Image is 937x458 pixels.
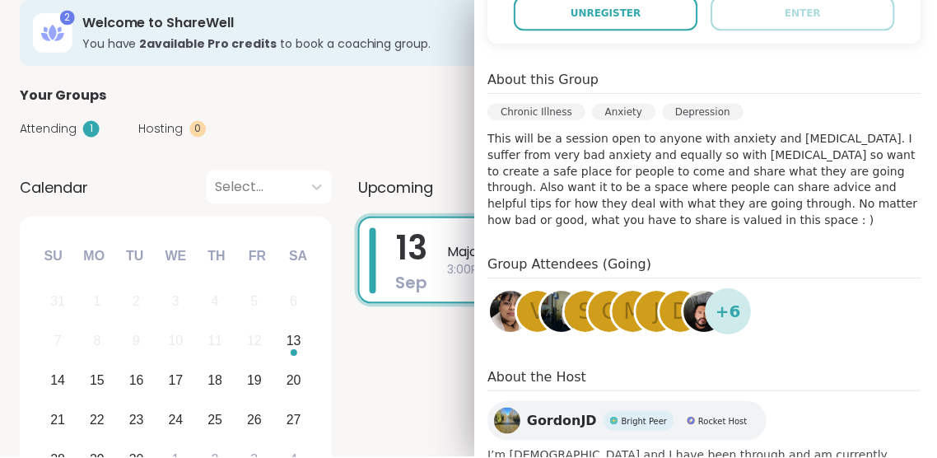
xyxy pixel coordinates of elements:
[277,286,312,321] div: Not available Saturday, September 6th, 2025
[80,325,115,361] div: Not available Monday, September 8th, 2025
[50,410,65,432] div: 21
[251,292,259,314] div: 5
[76,240,112,276] div: Mo
[237,325,273,361] div: Not available Friday, September 12th, 2025
[82,14,749,32] h3: Welcome to ShareWell
[489,130,924,229] p: This will be a session open to anyone with anxiety and [MEDICAL_DATA]. I suffer from very bad anx...
[40,404,76,439] div: Choose Sunday, September 21st, 2025
[54,331,62,353] div: 7
[169,331,184,353] div: 10
[159,404,194,439] div: Choose Wednesday, September 24th, 2025
[449,243,886,263] span: Major Depression & Severe Anxiety
[660,289,706,335] a: d
[594,104,657,120] div: Anxiety
[572,6,643,21] span: Unregister
[198,286,234,321] div: Not available Thursday, September 4th, 2025
[683,289,730,335] a: RJ_78
[489,402,769,442] a: GordonJDGordonJDBright PeerBright PeerRocket HostRocket Host
[529,412,599,432] span: GordonJD
[208,371,223,393] div: 18
[580,297,594,329] span: S
[489,104,587,120] div: Chronic Illness
[277,365,312,400] div: Choose Saturday, September 20th, 2025
[208,331,223,353] div: 11
[94,292,101,314] div: 1
[117,240,153,276] div: Tu
[398,227,429,273] span: 13
[543,292,584,333] img: goof1953
[686,292,727,333] img: RJ_78
[119,325,155,361] div: Not available Tuesday, September 9th, 2025
[240,240,276,276] div: Fr
[82,35,749,52] h3: You have to book a coaching group.
[83,121,100,138] div: 1
[489,289,535,335] a: mlcutfinger
[287,331,302,353] div: 13
[492,292,533,333] img: mlcutfinger
[94,331,101,353] div: 8
[248,371,263,393] div: 19
[40,365,76,400] div: Choose Sunday, September 14th, 2025
[237,365,273,400] div: Choose Friday, September 19th, 2025
[190,121,207,138] div: 0
[287,410,302,432] div: 27
[159,325,194,361] div: Not available Wednesday, September 10th, 2025
[588,289,634,335] a: C
[119,365,155,400] div: Choose Tuesday, September 16th, 2025
[60,11,75,26] div: 2
[50,292,65,314] div: 31
[516,289,562,335] a: V
[212,292,219,314] div: 4
[35,240,72,276] div: Su
[532,297,547,329] span: V
[277,325,312,361] div: Choose Saturday, September 13th, 2025
[20,177,88,199] span: Calendar
[20,121,77,138] span: Attending
[787,6,823,21] span: Enter
[119,404,155,439] div: Choose Tuesday, September 23rd, 2025
[291,292,298,314] div: 6
[199,240,235,276] div: Th
[158,240,194,276] div: We
[80,404,115,439] div: Choose Monday, September 22nd, 2025
[489,368,924,392] h4: About the Host
[159,286,194,321] div: Not available Wednesday, September 3rd, 2025
[496,409,522,435] img: GordonJD
[604,297,618,329] span: C
[540,289,586,335] a: goof1953
[612,418,620,426] img: Bright Peer
[90,410,105,432] div: 22
[159,365,194,400] div: Choose Wednesday, September 17th, 2025
[655,297,662,329] span: j
[281,240,317,276] div: Sa
[119,286,155,321] div: Not available Tuesday, September 2nd, 2025
[80,365,115,400] div: Choose Monday, September 15th, 2025
[248,410,263,432] div: 26
[397,273,429,296] span: Sep
[277,404,312,439] div: Choose Saturday, September 27th, 2025
[129,371,144,393] div: 16
[489,70,600,90] h4: About this Group
[237,404,273,439] div: Choose Friday, September 26th, 2025
[20,86,106,105] span: Your Groups
[674,297,691,329] span: d
[359,177,435,199] span: Upcoming
[701,416,750,428] span: Rocket Host
[564,289,610,335] a: S
[612,289,658,335] a: m
[133,292,141,314] div: 2
[636,289,682,335] a: j
[90,371,105,393] div: 15
[129,410,144,432] div: 23
[449,263,886,280] span: 3:00PM - 4:00PM PDT
[40,325,76,361] div: Not available Sunday, September 7th, 2025
[623,416,669,428] span: Bright Peer
[208,410,223,432] div: 25
[626,297,644,329] span: m
[489,255,924,279] h4: Group Attendees (Going)
[169,410,184,432] div: 24
[139,121,184,138] span: Hosting
[287,371,302,393] div: 20
[133,331,141,353] div: 9
[664,104,746,120] div: Depression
